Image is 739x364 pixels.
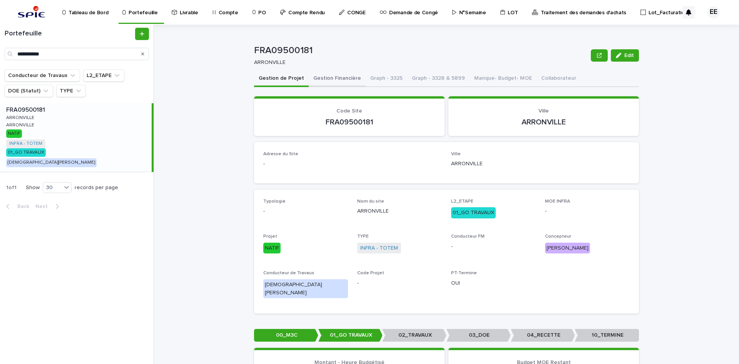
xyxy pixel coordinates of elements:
[254,329,318,342] p: 00_M3C
[360,244,398,252] a: INFRA - TOTEM
[407,71,470,87] button: Graph - 3328 & 5899
[83,69,124,82] button: L2_ETAPE
[6,129,22,138] div: NATIF
[470,71,537,87] button: Manque- Budget- MOE
[451,160,630,168] p: ARRONVILLE
[451,207,496,218] div: 01_GO TRAVAUX
[309,71,366,87] button: Gestion Financière
[6,148,46,157] div: 01_GO TRAVAUX
[382,329,446,342] p: 02_TRAVAUX
[75,185,118,191] p: records per page
[5,48,149,60] input: Search
[537,71,581,87] button: Collaborateur
[6,114,36,121] p: ARRONVILLE
[263,117,435,127] p: FRA09500181
[446,329,511,342] p: 03_DOE
[263,199,286,204] span: Typologie
[254,45,588,56] p: FRA09500181
[511,329,575,342] p: 04_RECETTE
[458,117,630,127] p: ARRONVILLE
[263,279,348,299] div: [DEMOGRAPHIC_DATA][PERSON_NAME]
[263,271,314,275] span: Conducteur de Travaux
[254,59,585,66] p: ARRONVILLE
[13,204,29,209] span: Back
[624,53,634,58] span: Edit
[263,207,348,215] p: -
[357,234,369,239] span: TYPE
[5,69,80,82] button: Conducteur de Travaux
[545,207,630,215] p: -
[43,184,62,192] div: 30
[451,279,536,287] p: OUI
[366,71,407,87] button: Graph - 3325
[15,5,47,20] img: svstPd6MQfCT1uX1QGkG
[35,204,52,209] span: Next
[263,243,281,254] div: NATIF
[538,108,549,114] span: Ville
[5,30,134,38] h1: Portefeuille
[56,85,86,97] button: TYPE
[451,243,536,251] p: -
[6,105,47,114] p: FRA09500181
[451,199,473,204] span: L2_ETAPE
[263,234,277,239] span: Projet
[357,279,442,287] p: -
[611,49,639,62] button: Edit
[545,243,590,254] div: [PERSON_NAME]
[9,141,42,146] a: INFRA - TOTEM
[6,121,36,128] p: ARRONVILLE
[357,199,384,204] span: Nom du site
[254,71,309,87] button: Gestion de Projet
[32,203,65,210] button: Next
[5,85,53,97] button: DOE (Statut)
[357,207,442,215] p: ARRONVILLE
[318,329,383,342] p: 01_GO TRAVAUX
[26,185,40,191] p: Show
[263,152,298,156] span: Adresse du Site
[451,234,485,239] span: Conducteur FM
[545,234,571,239] span: Concepteur
[451,271,477,275] span: PT-Termine
[336,108,362,114] span: Code Site
[263,160,442,168] p: -
[451,152,461,156] span: Ville
[545,199,570,204] span: MOE INFRA
[6,158,97,167] div: [DEMOGRAPHIC_DATA][PERSON_NAME]
[575,329,639,342] p: 10_TERMINE
[357,271,384,275] span: Code Projet
[707,6,720,18] div: EE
